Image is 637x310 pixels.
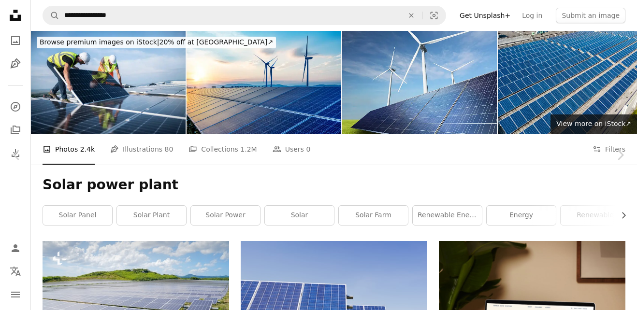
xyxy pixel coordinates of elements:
button: Visual search [422,6,446,25]
button: Submit an image [556,8,625,23]
a: rows of solar panels in a field with mountains in the background [43,298,229,307]
a: Log in / Sign up [6,239,25,258]
a: Explore [6,97,25,116]
a: Collections 1.2M [188,134,257,165]
a: blue solar panel boards [241,298,427,307]
a: Log in [516,8,548,23]
a: solar farm [339,206,408,225]
a: solar plant [117,206,186,225]
button: scroll list to the right [615,206,625,225]
button: Clear [401,6,422,25]
a: solar power [191,206,260,225]
a: View more on iStock↗ [550,114,637,134]
a: solar [265,206,334,225]
img: Two engineers installing solar panels on roof. [31,31,186,134]
h1: Solar power plant [43,176,625,194]
a: Photos [6,31,25,50]
a: Users 0 [273,134,311,165]
img: Wind turbines and solar panels on green grass with blue sky [342,31,497,134]
span: 0 [306,144,310,155]
a: solar panel [43,206,112,225]
a: renewable energy [413,206,482,225]
span: 1.2M [240,144,257,155]
span: 80 [165,144,174,155]
span: 20% off at [GEOGRAPHIC_DATA] ↗ [40,38,273,46]
a: Illustrations [6,54,25,73]
span: Browse premium images on iStock | [40,38,159,46]
a: Illustrations 80 [110,134,173,165]
a: energy [487,206,556,225]
button: Language [6,262,25,281]
span: View more on iStock ↗ [556,120,631,127]
button: Menu [6,285,25,304]
button: Search Unsplash [43,6,59,25]
button: Filters [593,134,625,165]
a: Get Unsplash+ [454,8,516,23]
img: Solar and wind power [187,31,341,134]
a: Browse premium images on iStock|20% off at [GEOGRAPHIC_DATA]↗ [31,31,282,54]
form: Find visuals sitewide [43,6,446,25]
a: Next [603,109,637,201]
a: renewable [561,206,630,225]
